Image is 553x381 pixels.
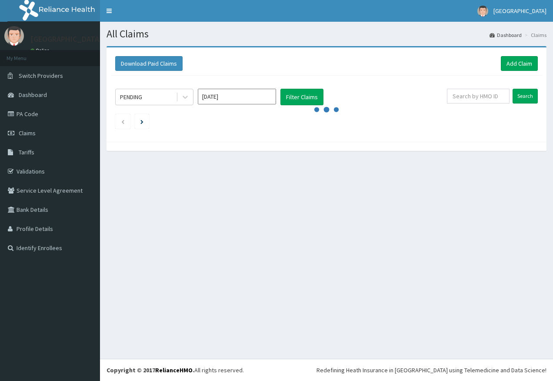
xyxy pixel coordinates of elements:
[19,91,47,99] span: Dashboard
[316,366,546,374] div: Redefining Heath Insurance in [GEOGRAPHIC_DATA] using Telemedicine and Data Science!
[447,89,510,104] input: Search by HMO ID
[477,6,488,17] img: User Image
[19,72,63,80] span: Switch Providers
[155,366,193,374] a: RelianceHMO
[19,148,34,156] span: Tariffs
[493,7,546,15] span: [GEOGRAPHIC_DATA]
[4,26,24,46] img: User Image
[120,93,142,101] div: PENDING
[107,366,194,374] strong: Copyright © 2017 .
[280,89,323,105] button: Filter Claims
[115,56,183,71] button: Download Paid Claims
[19,129,36,137] span: Claims
[30,47,51,53] a: Online
[490,31,522,39] a: Dashboard
[501,56,538,71] a: Add Claim
[513,89,538,104] input: Search
[140,117,143,125] a: Next page
[107,28,546,40] h1: All Claims
[121,117,125,125] a: Previous page
[100,359,553,381] footer: All rights reserved.
[523,31,546,39] li: Claims
[198,89,276,104] input: Select Month and Year
[30,35,102,43] p: [GEOGRAPHIC_DATA]
[313,97,340,123] svg: audio-loading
